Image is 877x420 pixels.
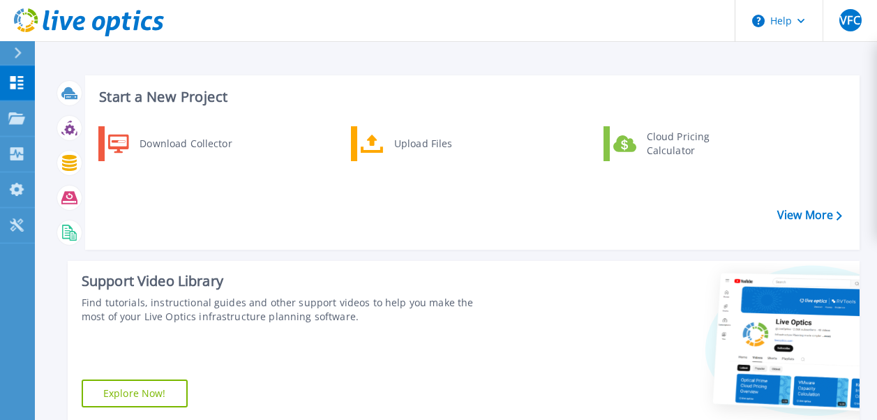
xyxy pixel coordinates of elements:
a: Download Collector [98,126,241,161]
a: Cloud Pricing Calculator [604,126,747,161]
a: View More [777,209,842,222]
div: Find tutorials, instructional guides and other support videos to help you make the most of your L... [82,296,493,324]
div: Upload Files [387,130,490,158]
div: Cloud Pricing Calculator [640,130,743,158]
span: VFC [840,15,860,26]
a: Upload Files [351,126,494,161]
div: Support Video Library [82,272,493,290]
a: Explore Now! [82,380,188,407]
h3: Start a New Project [99,89,841,105]
div: Download Collector [133,130,238,158]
